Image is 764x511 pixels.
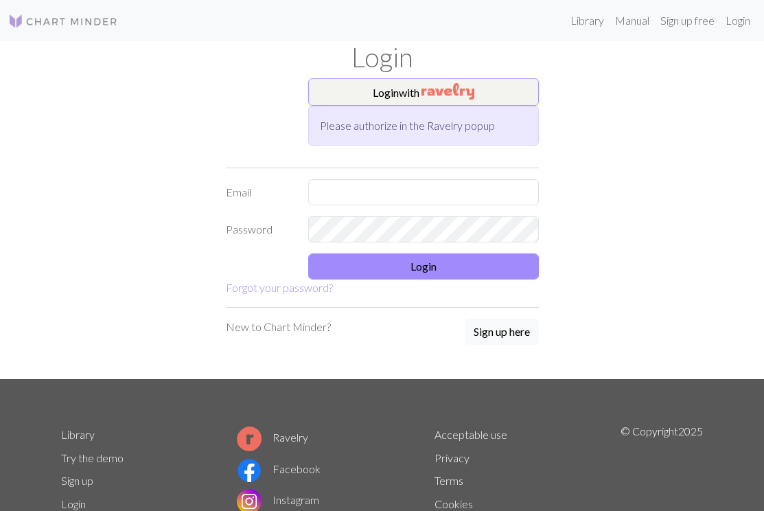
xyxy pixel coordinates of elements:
a: Sign up [61,474,93,487]
a: Sign up free [655,7,720,34]
a: Ravelry [237,431,308,444]
a: Library [61,428,95,441]
a: Try the demo [61,451,124,464]
h1: Login [53,41,712,73]
img: Facebook logo [237,458,262,483]
a: Forgot your password? [226,281,333,294]
a: Terms [435,474,463,487]
img: Logo [8,13,118,30]
button: Loginwith [308,78,539,106]
button: Sign up here [465,319,539,345]
a: Instagram [237,493,319,506]
label: Email [218,179,300,205]
a: Privacy [435,451,470,464]
a: Cookies [435,497,473,510]
a: Login [61,497,86,510]
p: New to Chart Minder? [226,319,331,335]
label: Password [218,216,300,242]
a: Login [720,7,756,34]
img: Ravelry [421,83,474,100]
a: Library [565,7,610,34]
a: Sign up here [465,319,539,346]
div: Please authorize in the Ravelry popup [308,106,539,146]
img: Ravelry logo [237,427,262,451]
a: Facebook [237,462,321,475]
button: Login [308,253,539,280]
a: Manual [610,7,655,34]
a: Acceptable use [435,428,507,441]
